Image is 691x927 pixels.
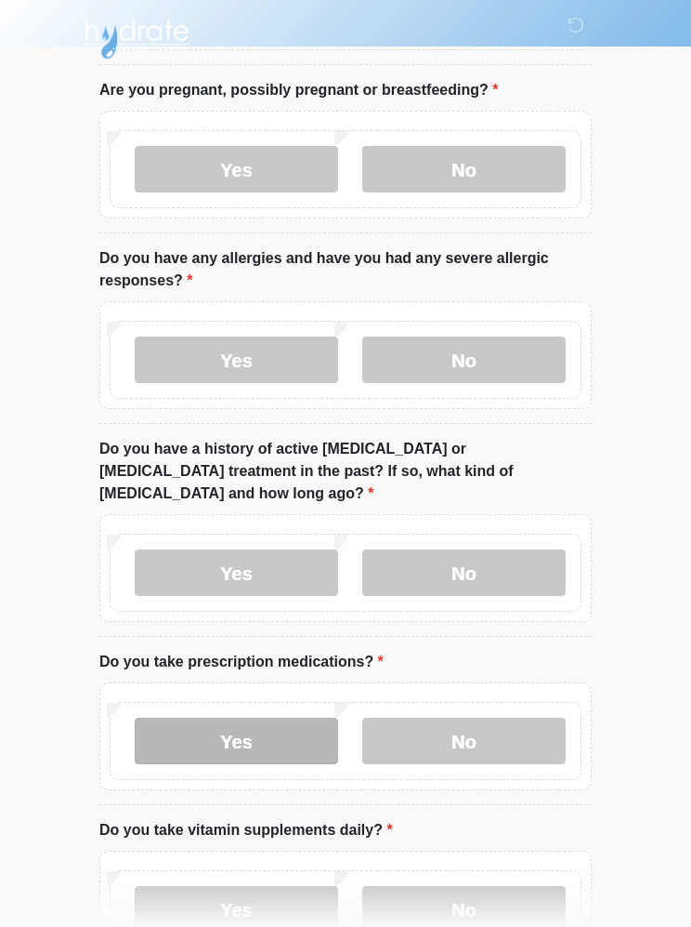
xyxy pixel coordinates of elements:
label: No [362,719,566,765]
label: No [362,147,566,193]
label: Are you pregnant, possibly pregnant or breastfeeding? [99,80,498,102]
label: Do you have a history of active [MEDICAL_DATA] or [MEDICAL_DATA] treatment in the past? If so, wh... [99,439,592,506]
label: Do you have any allergies and have you had any severe allergic responses? [99,248,592,293]
label: Yes [135,147,338,193]
label: Do you take vitamin supplements daily? [99,820,393,842]
label: No [362,550,566,597]
label: Yes [135,719,338,765]
label: No [362,338,566,384]
label: Yes [135,338,338,384]
img: Hydrate IV Bar - Flagstaff Logo [81,14,192,60]
label: Do you take prescription medications? [99,652,384,674]
label: Yes [135,550,338,597]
